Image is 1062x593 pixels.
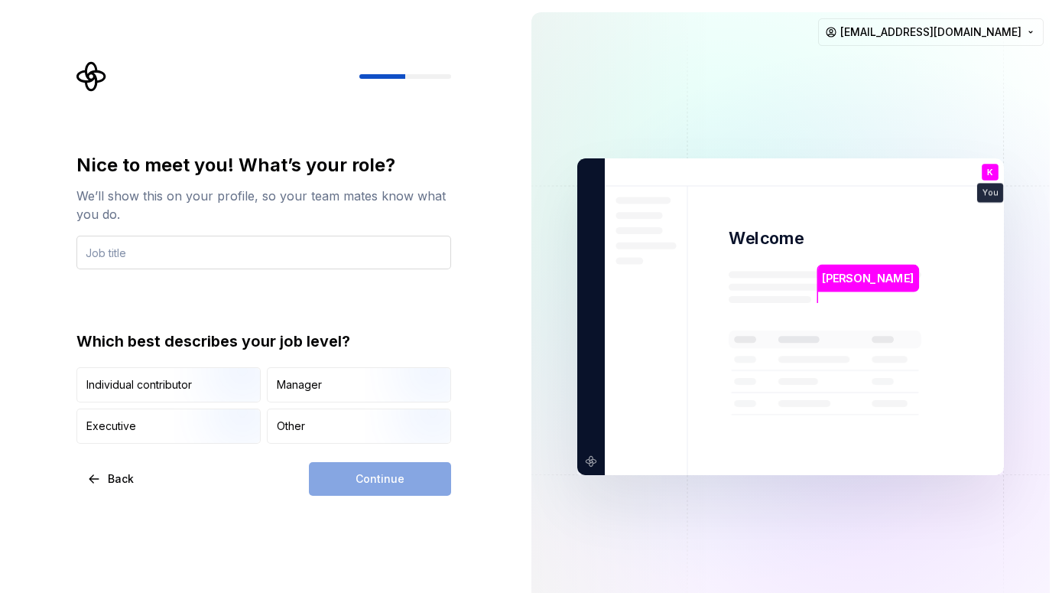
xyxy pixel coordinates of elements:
span: Back [108,471,134,487]
button: Back [76,462,147,496]
div: Which best describes your job level? [76,331,451,352]
div: Executive [86,419,136,434]
input: Job title [76,236,451,269]
svg: Supernova Logo [76,61,107,92]
div: Other [277,419,305,434]
p: You [982,189,998,197]
div: Individual contributor [86,377,192,393]
button: [EMAIL_ADDRESS][DOMAIN_NAME] [818,18,1044,46]
p: [PERSON_NAME] [822,270,914,287]
div: Nice to meet you! What’s your role? [76,153,451,178]
div: We’ll show this on your profile, so your team mates know what you do. [76,187,451,223]
span: [EMAIL_ADDRESS][DOMAIN_NAME] [840,24,1021,40]
p: K [987,168,993,177]
p: Welcome [729,227,804,249]
div: Manager [277,377,322,393]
